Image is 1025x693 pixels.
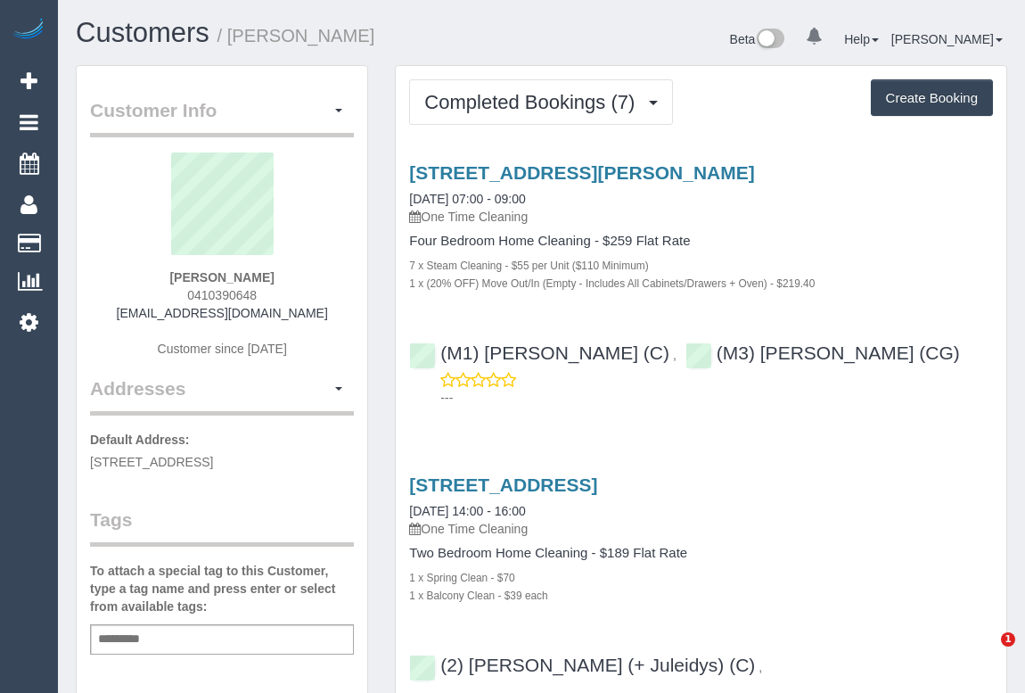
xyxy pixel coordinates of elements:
a: [STREET_ADDRESS][PERSON_NAME] [409,162,754,183]
span: Completed Bookings (7) [424,91,644,113]
button: Completed Bookings (7) [409,79,673,125]
a: Customers [76,17,209,48]
a: (2) [PERSON_NAME] (+ Juleidys) (C) [409,655,755,675]
small: / [PERSON_NAME] [217,26,375,45]
iframe: Intercom live chat [964,632,1007,675]
p: One Time Cleaning [409,208,993,226]
a: [DATE] 14:00 - 16:00 [409,504,525,518]
small: 1 x (20% OFF) Move Out/In (Empty - Includes All Cabinets/Drawers + Oven) - $219.40 [409,277,815,290]
a: (M1) [PERSON_NAME] (C) [409,342,669,363]
a: [EMAIL_ADDRESS][DOMAIN_NAME] [117,306,328,320]
label: Default Address: [90,431,190,449]
span: 1 [1001,632,1015,647]
a: Beta [730,32,785,46]
small: 1 x Balcony Clean - $39 each [409,590,547,602]
label: To attach a special tag to this Customer, type a tag name and press enter or select from availabl... [90,562,354,615]
h4: Four Bedroom Home Cleaning - $259 Flat Rate [409,234,993,249]
small: 7 x Steam Cleaning - $55 per Unit ($110 Minimum) [409,260,648,272]
a: [STREET_ADDRESS] [409,474,597,495]
legend: Tags [90,507,354,547]
a: Help [844,32,879,46]
a: [DATE] 07:00 - 09:00 [409,192,525,206]
a: [PERSON_NAME] [891,32,1003,46]
p: One Time Cleaning [409,520,993,538]
legend: Customer Info [90,97,354,137]
span: Customer since [DATE] [158,342,287,356]
strong: [PERSON_NAME] [169,270,274,285]
h4: Two Bedroom Home Cleaning - $189 Flat Rate [409,546,993,561]
span: [STREET_ADDRESS] [90,455,213,469]
span: , [758,660,762,674]
a: (M3) [PERSON_NAME] (CG) [685,342,960,363]
small: 1 x Spring Clean - $70 [409,572,514,584]
span: , [673,348,676,362]
img: New interface [755,29,784,52]
button: Create Booking [871,79,993,117]
span: 0410390648 [187,288,257,302]
img: Automaid Logo [11,18,46,43]
p: --- [440,389,993,407]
